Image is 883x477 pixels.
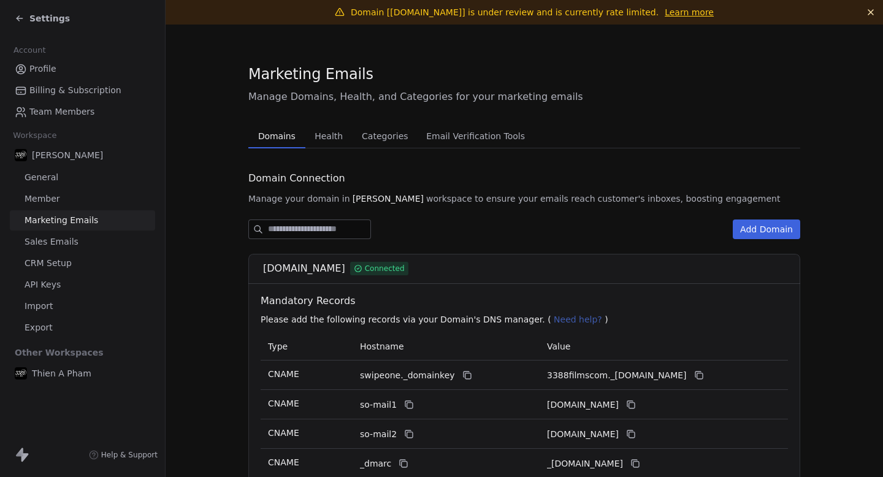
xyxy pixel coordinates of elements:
[360,399,397,411] span: so-mail1
[25,171,58,184] span: General
[253,128,300,145] span: Domains
[25,300,53,313] span: Import
[365,263,405,274] span: Connected
[15,12,70,25] a: Settings
[268,369,299,379] span: CNAME
[248,171,345,186] span: Domain Connection
[25,321,53,334] span: Export
[360,369,455,382] span: swipeone._domainkey
[360,428,397,441] span: so-mail2
[25,235,78,248] span: Sales Emails
[351,7,659,17] span: Domain [[DOMAIN_NAME]] is under review and is currently rate limited.
[360,457,391,470] span: _dmarc
[29,12,70,25] span: Settings
[263,261,345,276] span: [DOMAIN_NAME]
[268,340,345,353] p: Type
[8,41,51,59] span: Account
[268,457,299,467] span: CNAME
[10,80,155,101] a: Billing & Subscription
[10,167,155,188] a: General
[547,369,687,382] span: 3388filmscom._domainkey.swipeone.email
[268,399,299,408] span: CNAME
[10,189,155,209] a: Member
[353,193,424,205] span: [PERSON_NAME]
[29,105,94,118] span: Team Members
[89,450,158,460] a: Help & Support
[29,84,121,97] span: Billing & Subscription
[29,63,56,75] span: Profile
[10,253,155,273] a: CRM Setup
[25,257,72,270] span: CRM Setup
[25,193,60,205] span: Member
[10,59,155,79] a: Profile
[248,65,373,83] span: Marketing Emails
[261,294,793,308] span: Mandatory Records
[10,210,155,231] a: Marketing Emails
[360,342,404,351] span: Hostname
[310,128,348,145] span: Health
[248,90,800,104] span: Manage Domains, Health, and Categories for your marketing emails
[426,193,595,205] span: workspace to ensure your emails reach
[547,342,570,351] span: Value
[421,128,530,145] span: Email Verification Tools
[10,102,155,122] a: Team Members
[32,367,91,380] span: Thien A Pham
[547,399,619,411] span: 3388filmscom1.swipeone.email
[15,367,27,380] img: 3388Films_Logo_White.jpg
[248,193,350,205] span: Manage your domain in
[25,214,98,227] span: Marketing Emails
[268,428,299,438] span: CNAME
[733,219,800,239] button: Add Domain
[598,193,781,205] span: customer's inboxes, boosting engagement
[261,313,793,326] p: Please add the following records via your Domain's DNS manager. ( )
[101,450,158,460] span: Help & Support
[547,457,623,470] span: _dmarc.swipeone.email
[547,428,619,441] span: 3388filmscom2.swipeone.email
[665,6,714,18] a: Learn more
[10,232,155,252] a: Sales Emails
[10,318,155,338] a: Export
[15,149,27,161] img: 3388Films_Logo_White.jpg
[8,126,62,145] span: Workspace
[554,315,602,324] span: Need help?
[25,278,61,291] span: API Keys
[10,343,109,362] span: Other Workspaces
[32,149,103,161] span: [PERSON_NAME]
[357,128,413,145] span: Categories
[10,296,155,316] a: Import
[10,275,155,295] a: API Keys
